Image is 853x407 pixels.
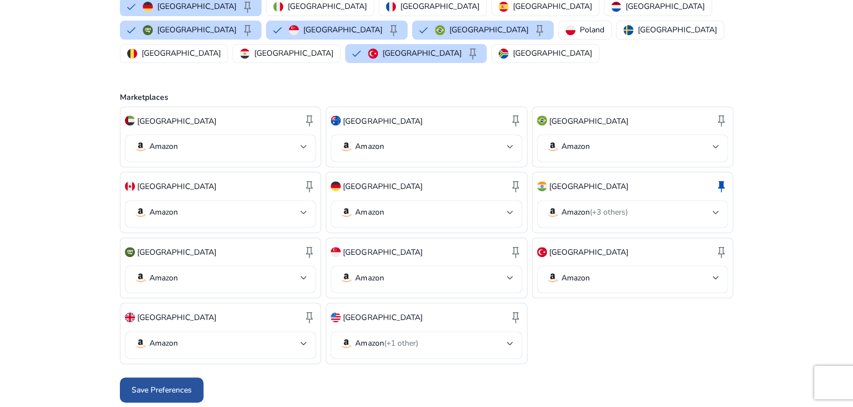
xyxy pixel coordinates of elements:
img: au.svg [331,115,341,125]
img: amazon.svg [340,337,353,350]
img: ca.svg [125,181,135,191]
span: keep [303,180,316,193]
p: [GEOGRAPHIC_DATA] [137,246,216,258]
span: keep [715,114,728,127]
img: amazon.svg [340,140,353,153]
p: [GEOGRAPHIC_DATA] [157,24,236,36]
img: br.svg [435,25,445,35]
p: [GEOGRAPHIC_DATA] [626,1,705,12]
img: sg.svg [331,247,341,257]
img: amazon.svg [546,271,559,284]
img: amazon.svg [340,271,353,284]
span: keep [533,23,546,37]
span: (+3 others) [590,207,628,217]
p: [GEOGRAPHIC_DATA] [343,181,422,192]
span: keep [509,114,522,127]
span: keep [509,245,522,259]
p: [GEOGRAPHIC_DATA] [137,312,216,323]
img: amazon.svg [134,271,147,284]
p: [GEOGRAPHIC_DATA] [400,1,479,12]
img: amazon.svg [340,206,353,219]
img: us.svg [331,312,341,322]
p: [GEOGRAPHIC_DATA] [254,47,333,59]
span: keep [509,311,522,324]
img: ae.svg [125,115,135,125]
img: amazon.svg [546,206,559,219]
span: keep [466,47,479,60]
img: amazon.svg [134,140,147,153]
p: Amazon [561,207,628,217]
span: keep [387,23,400,37]
img: tr.svg [368,49,378,59]
img: nl.svg [611,2,621,12]
button: Save Preferences [120,377,203,403]
img: eg.svg [240,49,250,59]
img: za.svg [498,49,508,59]
p: Amazon [149,207,178,217]
img: sg.svg [289,25,299,35]
p: [GEOGRAPHIC_DATA] [513,47,592,59]
img: uk.svg [125,312,135,322]
img: sa.svg [143,25,153,35]
span: Save Preferences [132,384,192,396]
p: [GEOGRAPHIC_DATA] [549,115,628,127]
p: Amazon [561,142,590,152]
span: keep [303,114,316,127]
p: [GEOGRAPHIC_DATA] [137,181,216,192]
p: [GEOGRAPHIC_DATA] [157,1,236,12]
p: [GEOGRAPHIC_DATA] [382,47,462,59]
img: es.svg [498,2,508,12]
p: Amazon [561,273,590,283]
span: keep [303,311,316,324]
p: Amazon [355,273,384,283]
p: [GEOGRAPHIC_DATA] [449,24,529,36]
img: se.svg [623,25,633,35]
p: Amazon [149,142,178,152]
p: [GEOGRAPHIC_DATA] [343,246,422,258]
img: sa.svg [125,247,135,257]
p: [GEOGRAPHIC_DATA] [638,24,717,36]
img: it.svg [273,2,283,12]
p: [GEOGRAPHIC_DATA] [343,115,422,127]
span: keep [715,245,728,259]
img: amazon.svg [134,206,147,219]
span: keep [241,23,254,37]
img: in.svg [537,181,547,191]
p: [GEOGRAPHIC_DATA] [288,1,367,12]
img: de.svg [143,2,153,12]
img: br.svg [537,115,547,125]
img: tr.svg [537,247,547,257]
img: be.svg [127,49,137,59]
p: [GEOGRAPHIC_DATA] [343,312,422,323]
span: keep [715,180,728,193]
img: pl.svg [565,25,575,35]
p: Amazon [355,207,384,217]
p: Amazon [355,142,384,152]
span: keep [509,180,522,193]
p: Amazon [355,338,418,348]
p: [GEOGRAPHIC_DATA] [513,1,592,12]
p: [GEOGRAPHIC_DATA] [549,246,628,258]
span: keep [303,245,316,259]
img: fr.svg [386,2,396,12]
p: [GEOGRAPHIC_DATA] [142,47,221,59]
img: amazon.svg [546,140,559,153]
p: [GEOGRAPHIC_DATA] [549,181,628,192]
span: (+1 other) [384,338,418,348]
p: Amazon [149,273,178,283]
p: [GEOGRAPHIC_DATA] [303,24,382,36]
p: Poland [580,24,604,36]
img: amazon.svg [134,337,147,350]
p: Amazon [149,338,178,348]
img: de.svg [331,181,341,191]
p: Marketplaces [120,91,733,103]
p: [GEOGRAPHIC_DATA] [137,115,216,127]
